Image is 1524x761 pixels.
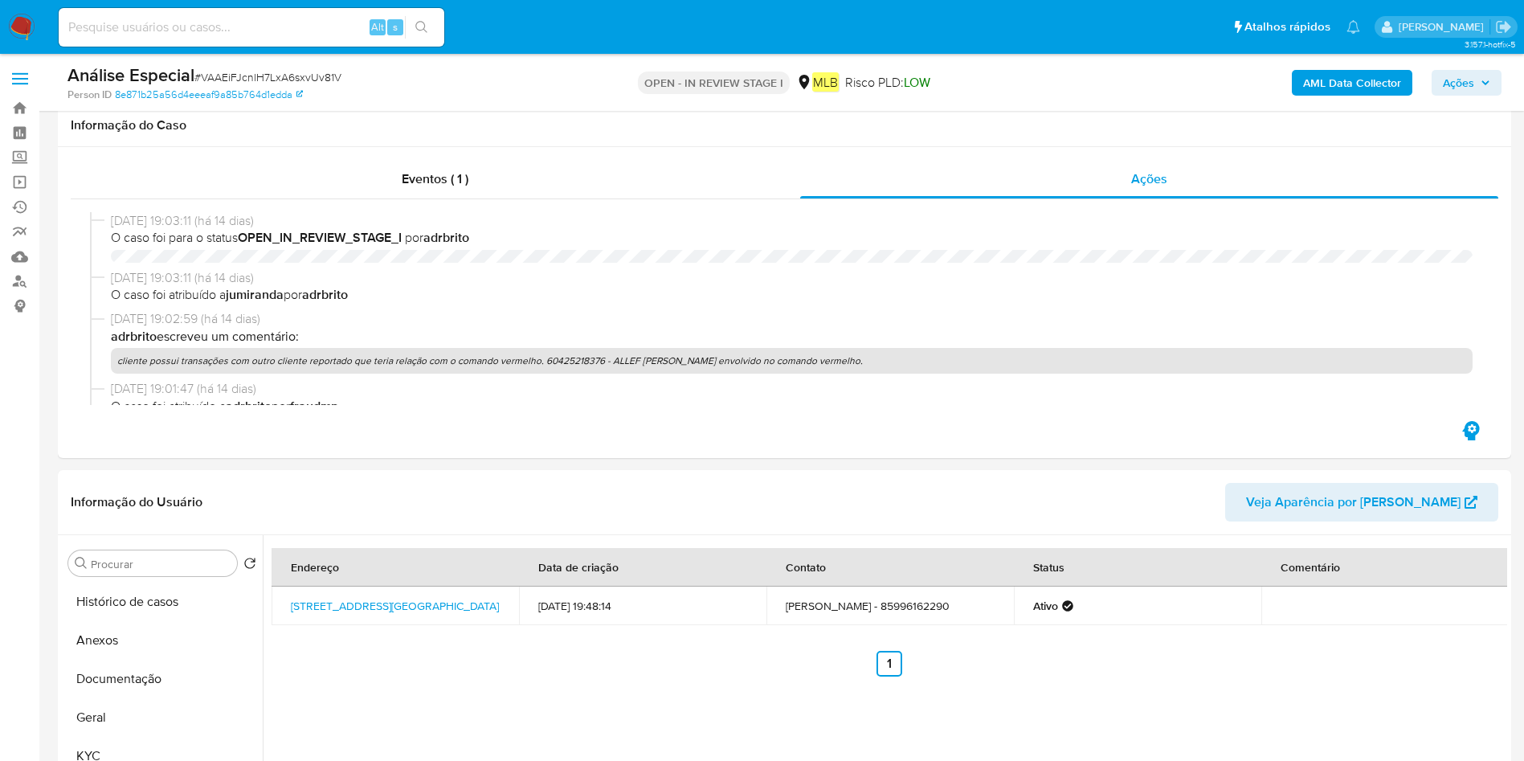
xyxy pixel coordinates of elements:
[272,651,1507,677] nav: Paginación
[405,16,438,39] button: search-icon
[111,310,1473,328] span: [DATE] 19:02:59 (há 14 dias)
[638,72,790,94] p: OPEN - IN REVIEW STAGE I
[62,660,263,698] button: Documentação
[67,88,112,102] b: Person ID
[1131,170,1167,188] span: Ações
[59,17,444,38] input: Pesquise usuários ou casos...
[291,598,499,614] a: [STREET_ADDRESS][GEOGRAPHIC_DATA]
[402,170,468,188] span: Eventos ( 1 )
[1033,599,1058,613] strong: Ativo
[1246,483,1461,522] span: Veja Aparência por [PERSON_NAME]
[238,228,402,247] b: OPEN_IN_REVIEW_STAGE_I
[111,269,1473,287] span: [DATE] 19:03:11 (há 14 dias)
[876,651,902,677] a: Ir a la página 1
[111,212,1473,230] span: [DATE] 19:03:11 (há 14 dias)
[62,698,263,737] button: Geral
[1303,70,1401,96] b: AML Data Collector
[111,380,1473,398] span: [DATE] 19:01:47 (há 14 dias)
[243,557,256,575] button: Retornar ao pedido padrão
[111,328,1473,346] p: escreveu um comentário:
[1292,70,1412,96] button: AML Data Collector
[904,73,930,92] span: LOW
[67,62,194,88] b: Análise Especial
[1244,18,1330,35] span: Atalhos rápidos
[111,286,1473,304] span: O caso foi atribuído a por
[71,494,202,510] h1: Informação do Usuário
[272,548,519,587] th: Endereço
[812,72,839,92] em: MLB
[302,285,348,304] b: adrbrito
[75,557,88,570] button: Procurar
[1443,70,1474,96] span: Ações
[1495,18,1512,35] a: Sair
[393,19,398,35] span: s
[290,397,338,415] b: fraudmp
[1432,70,1502,96] button: Ações
[71,117,1498,133] h1: Informação do Caso
[91,557,231,571] input: Procurar
[519,587,766,625] td: [DATE] 19:48:14
[1014,548,1261,587] th: Status
[1225,483,1498,522] button: Veja Aparência por [PERSON_NAME]
[111,327,157,346] b: adrbrito
[845,74,930,92] span: Risco PLD:
[1399,19,1489,35] p: juliane.miranda@mercadolivre.com
[111,229,1473,247] span: O caso foi para o status por
[226,397,272,415] b: adrbrito
[115,88,303,102] a: 8e871b25a56d4eeeaf9a85b764d1edda
[111,348,1473,374] p: cliente possui transações com outro cliente reportado que teria relação com o comando vermelho. 6...
[62,583,263,621] button: Histórico de casos
[423,228,469,247] b: adrbrito
[62,621,263,660] button: Anexos
[766,587,1014,625] td: [PERSON_NAME] - 85996162290
[226,285,284,304] b: jumiranda
[111,398,1473,415] span: O caso foi atribuído a por
[194,69,341,85] span: # VAAEiFJcnlH7LxA6sxvUv81V
[766,548,1014,587] th: Contato
[1261,548,1509,587] th: Comentário
[1346,20,1360,34] a: Notificações
[371,19,384,35] span: Alt
[519,548,766,587] th: Data de criação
